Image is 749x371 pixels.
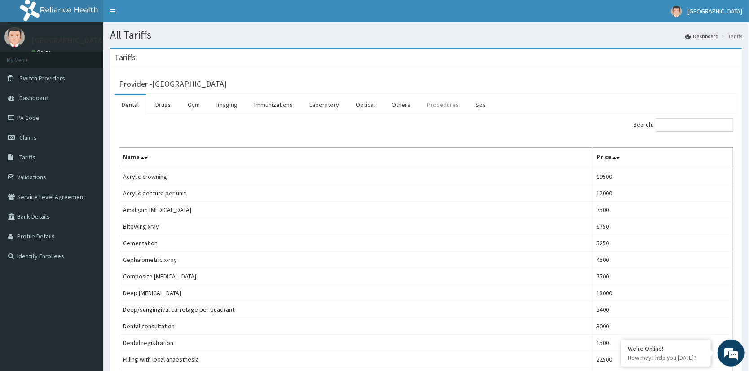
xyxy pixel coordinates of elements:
[593,285,733,301] td: 18000
[119,318,593,335] td: Dental consultation
[119,335,593,351] td: Dental registration
[209,95,245,114] a: Imaging
[119,268,593,285] td: Composite [MEDICAL_DATA]
[302,95,346,114] a: Laboratory
[593,148,733,168] th: Price
[4,27,25,47] img: User Image
[119,218,593,235] td: Bitewing xray
[19,153,35,161] span: Tariffs
[468,95,493,114] a: Spa
[119,80,227,88] h3: Provider - [GEOGRAPHIC_DATA]
[19,74,65,82] span: Switch Providers
[119,285,593,301] td: Deep [MEDICAL_DATA]
[119,168,593,185] td: Acrylic crowning
[181,95,207,114] a: Gym
[119,235,593,252] td: Cementation
[420,95,466,114] a: Procedures
[119,351,593,368] td: Filling with local anaesthesia
[656,118,733,132] input: Search:
[593,268,733,285] td: 7500
[19,94,48,102] span: Dashboard
[31,49,53,55] a: Online
[115,95,146,114] a: Dental
[19,133,37,141] span: Claims
[384,95,418,114] a: Others
[593,185,733,202] td: 12000
[593,202,733,218] td: 7500
[685,32,718,40] a: Dashboard
[628,344,704,353] div: We're Online!
[593,252,733,268] td: 4500
[115,53,136,62] h3: Tariffs
[119,202,593,218] td: Amalgam [MEDICAL_DATA]
[593,318,733,335] td: 3000
[593,235,733,252] td: 5250
[593,335,733,351] td: 1500
[633,118,733,132] label: Search:
[687,7,742,15] span: [GEOGRAPHIC_DATA]
[119,185,593,202] td: Acrylic denture per unit
[593,301,733,318] td: 5400
[593,351,733,368] td: 22500
[593,168,733,185] td: 19500
[110,29,742,41] h1: All Tariffs
[628,354,704,362] p: How may I help you today?
[719,32,742,40] li: Tariffs
[119,148,593,168] th: Name
[119,301,593,318] td: Deep/sungingival curretage per quadrant
[671,6,682,17] img: User Image
[119,252,593,268] td: Cephalometric x-ray
[593,218,733,235] td: 6750
[348,95,382,114] a: Optical
[247,95,300,114] a: Immunizations
[31,36,106,44] p: [GEOGRAPHIC_DATA]
[148,95,178,114] a: Drugs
